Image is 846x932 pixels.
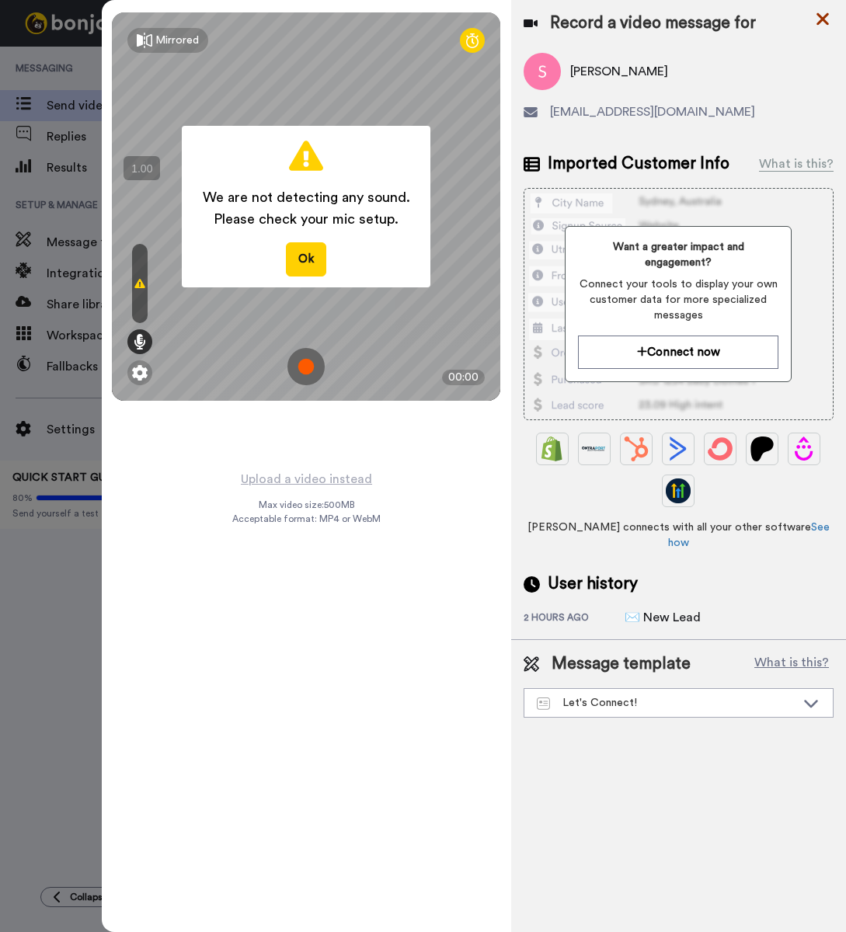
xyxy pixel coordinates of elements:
span: Imported Customer Info [548,152,729,176]
div: What is this? [759,155,834,173]
img: Drip [792,436,816,461]
span: Please check your mic setup. [203,208,410,230]
img: Hubspot [624,436,649,461]
img: Patreon [750,436,775,461]
span: We are not detecting any sound. [203,186,410,208]
div: 2 hours ago [524,611,625,627]
span: [PERSON_NAME] connects with all your other software [524,520,834,551]
img: GoHighLevel [666,478,691,503]
button: Ok [286,242,326,276]
button: What is this? [750,652,834,676]
span: Message template [552,652,691,676]
span: Acceptable format: MP4 or WebM [232,513,381,525]
img: ActiveCampaign [666,436,691,461]
button: Upload a video instead [236,469,377,489]
div: ✉️ New Lead [625,608,702,627]
div: Let's Connect! [537,695,796,711]
img: ic_record_start.svg [287,348,325,385]
img: ConvertKit [708,436,733,461]
button: Connect now [578,336,778,369]
img: Shopify [540,436,565,461]
span: Want a greater impact and engagement? [578,239,778,270]
img: Ontraport [582,436,607,461]
span: Max video size: 500 MB [258,499,354,511]
span: User history [548,572,638,596]
div: 00:00 [442,370,485,385]
span: Connect your tools to display your own customer data for more specialized messages [578,276,778,323]
img: Message-temps.svg [537,697,550,710]
span: [EMAIL_ADDRESS][DOMAIN_NAME] [550,103,755,121]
